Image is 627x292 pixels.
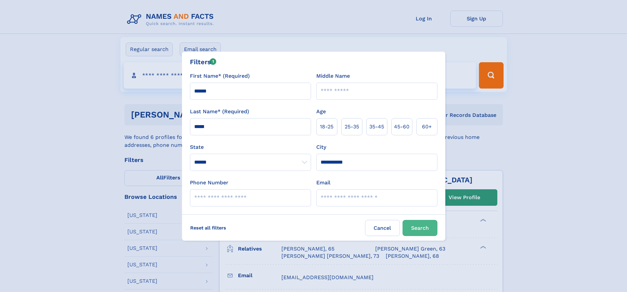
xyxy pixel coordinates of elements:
[190,108,249,116] label: Last Name* (Required)
[369,123,384,131] span: 35‑45
[422,123,432,131] span: 60+
[345,123,359,131] span: 25‑35
[190,179,228,187] label: Phone Number
[190,143,311,151] label: State
[316,143,326,151] label: City
[190,72,250,80] label: First Name* (Required)
[403,220,437,236] button: Search
[316,179,330,187] label: Email
[394,123,409,131] span: 45‑60
[320,123,333,131] span: 18‑25
[190,57,217,67] div: Filters
[365,220,400,236] label: Cancel
[186,220,230,236] label: Reset all filters
[316,72,350,80] label: Middle Name
[316,108,326,116] label: Age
